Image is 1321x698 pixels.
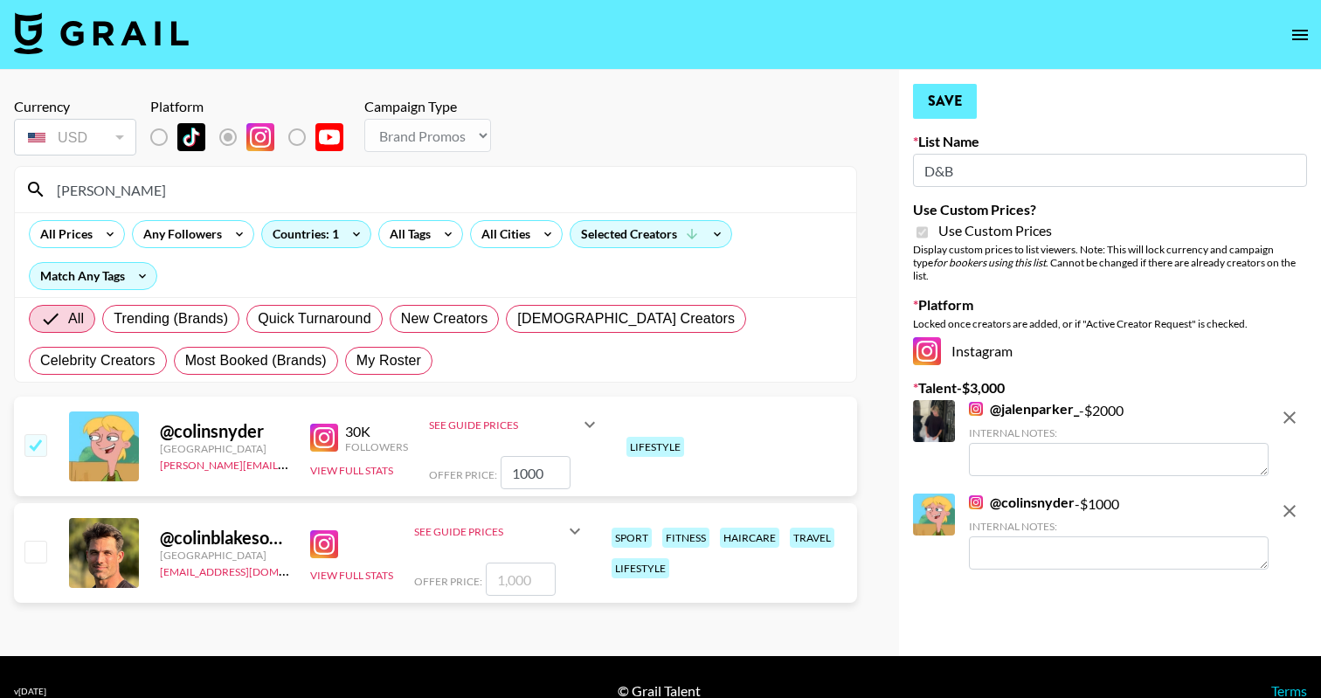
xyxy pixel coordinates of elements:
div: See Guide Prices [414,510,585,552]
button: Save [913,84,977,119]
label: Use Custom Prices? [913,201,1307,218]
img: YouTube [315,123,343,151]
div: Currency is locked to USD [14,115,136,159]
span: Offer Price: [414,575,482,588]
span: New Creators [401,308,488,329]
div: - $ 1000 [969,494,1269,570]
label: Platform [913,296,1307,314]
span: Trending (Brands) [114,308,228,329]
div: travel [790,528,834,548]
button: remove [1272,494,1307,529]
img: Instagram [969,402,983,416]
span: Celebrity Creators [40,350,156,371]
a: [EMAIL_ADDRESS][DOMAIN_NAME] [160,562,335,578]
div: haircare [720,528,779,548]
span: My Roster [356,350,421,371]
div: Internal Notes: [969,426,1269,439]
a: [PERSON_NAME][EMAIL_ADDRESS][DOMAIN_NAME] [160,455,418,472]
span: Offer Price: [429,468,497,481]
div: [GEOGRAPHIC_DATA] [160,549,289,562]
div: Display custom prices to list viewers. Note: This will lock currency and campaign type . Cannot b... [913,243,1307,282]
div: Countries: 1 [262,221,370,247]
div: - $ 2000 [969,400,1269,476]
img: Instagram [246,123,274,151]
button: open drawer [1283,17,1318,52]
div: See Guide Prices [414,525,564,538]
div: @ colinblakesonnier [160,527,289,549]
img: Instagram [969,495,983,509]
img: Instagram [310,424,338,452]
div: Any Followers [133,221,225,247]
div: USD [17,122,133,153]
img: Grail Talent [14,12,189,54]
label: List Name [913,133,1307,150]
div: 30K [345,423,408,440]
a: @colinsnyder [969,494,1075,511]
span: Use Custom Prices [938,222,1052,239]
input: 1,000 [486,563,556,596]
img: Instagram [913,337,941,365]
div: All Tags [379,221,434,247]
label: Talent - $ 3,000 [913,379,1307,397]
button: remove [1272,400,1307,435]
a: @jalenparker_ [969,400,1079,418]
div: lifestyle [612,558,669,578]
div: Currency [14,98,136,115]
div: Selected Creators [571,221,731,247]
div: See Guide Prices [429,418,579,432]
div: fitness [662,528,709,548]
div: sport [612,528,652,548]
button: View Full Stats [310,569,393,582]
div: [GEOGRAPHIC_DATA] [160,442,289,455]
img: TikTok [177,123,205,151]
img: Instagram [310,530,338,558]
div: Campaign Type [364,98,491,115]
div: @ colinsnyder [160,420,289,442]
button: View Full Stats [310,464,393,477]
div: See Guide Prices [429,404,600,446]
div: Locked once creators are added, or if "Active Creator Request" is checked. [913,317,1307,330]
em: for bookers using this list [933,256,1046,269]
div: Instagram [913,337,1307,365]
div: List locked to Instagram. [150,119,357,155]
div: All Cities [471,221,534,247]
div: Match Any Tags [30,263,156,289]
input: 0 [501,456,571,489]
span: Most Booked (Brands) [185,350,327,371]
div: v [DATE] [14,686,46,697]
div: Platform [150,98,357,115]
span: All [68,308,84,329]
div: All Prices [30,221,96,247]
span: [DEMOGRAPHIC_DATA] Creators [517,308,735,329]
input: Search by User Name [46,176,846,204]
div: lifestyle [626,437,684,457]
div: Followers [345,440,408,453]
div: Internal Notes: [969,520,1269,533]
span: Quick Turnaround [258,308,371,329]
